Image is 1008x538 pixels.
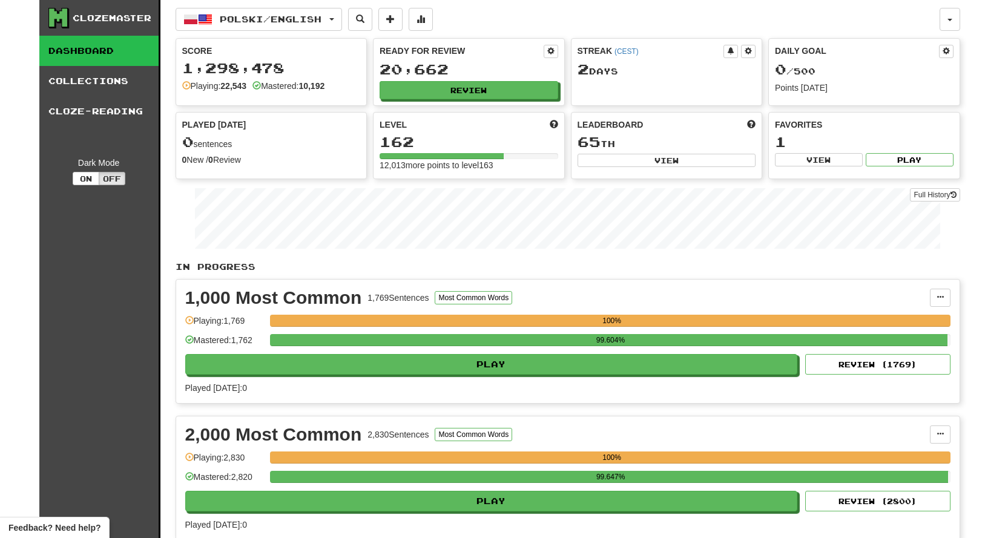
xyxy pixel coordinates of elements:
[805,354,950,375] button: Review (1769)
[208,155,213,165] strong: 0
[380,62,558,77] div: 20,662
[578,154,756,167] button: View
[99,172,125,185] button: Off
[48,157,150,169] div: Dark Mode
[274,471,948,483] div: 99.647%
[775,134,954,149] div: 1
[185,289,362,307] div: 1,000 Most Common
[747,119,756,131] span: This week in points, UTC
[550,119,558,131] span: Score more points to level up
[185,425,362,444] div: 2,000 Most Common
[252,80,324,92] div: Mastered:
[176,8,342,31] button: Polski/English
[348,8,372,31] button: Search sentences
[775,61,786,77] span: 0
[73,12,151,24] div: Clozemaster
[775,82,954,94] div: Points [DATE]
[775,66,815,76] span: / 500
[578,62,756,77] div: Day s
[182,45,361,57] div: Score
[176,261,960,273] p: In Progress
[185,354,798,375] button: Play
[220,81,246,91] strong: 22,543
[274,315,950,327] div: 100%
[775,153,863,166] button: View
[185,491,798,511] button: Play
[39,96,159,126] a: Cloze-Reading
[409,8,433,31] button: More stats
[805,491,950,511] button: Review (2800)
[435,428,512,441] button: Most Common Words
[578,133,601,150] span: 65
[185,471,264,491] div: Mastered: 2,820
[435,291,512,304] button: Most Common Words
[182,80,247,92] div: Playing:
[578,119,644,131] span: Leaderboard
[185,451,264,471] div: Playing: 2,830
[182,155,187,165] strong: 0
[380,119,407,131] span: Level
[182,61,361,76] div: 1,298,478
[380,45,544,57] div: Ready for Review
[39,66,159,96] a: Collections
[73,172,99,185] button: On
[298,81,324,91] strong: 10,192
[578,61,589,77] span: 2
[185,520,247,530] span: Played [DATE]: 0
[910,188,960,202] a: Full History
[182,134,361,150] div: sentences
[185,334,264,354] div: Mastered: 1,762
[775,45,939,58] div: Daily Goal
[274,451,950,464] div: 100%
[367,428,429,441] div: 2,830 Sentences
[185,383,247,393] span: Played [DATE]: 0
[220,14,321,24] span: Polski / English
[614,47,639,56] a: (CEST)
[578,45,724,57] div: Streak
[775,119,954,131] div: Favorites
[367,292,429,304] div: 1,769 Sentences
[185,315,264,335] div: Playing: 1,769
[378,8,403,31] button: Add sentence to collection
[39,36,159,66] a: Dashboard
[274,334,947,346] div: 99.604%
[8,522,100,534] span: Open feedback widget
[182,133,194,150] span: 0
[578,134,756,150] div: th
[380,159,558,171] div: 12,013 more points to level 163
[380,134,558,149] div: 162
[182,119,246,131] span: Played [DATE]
[380,81,558,99] button: Review
[182,154,361,166] div: New / Review
[866,153,954,166] button: Play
